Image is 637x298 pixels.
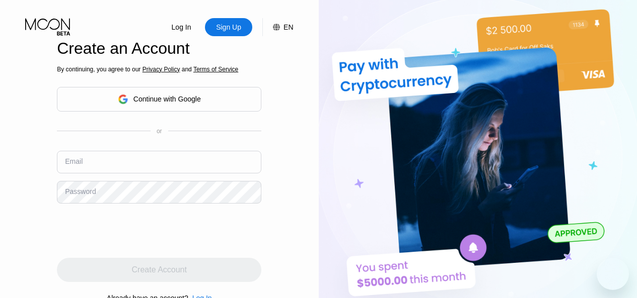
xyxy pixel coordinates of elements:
div: Sign Up [215,22,242,32]
span: and [180,66,193,73]
div: Log In [158,18,205,36]
span: Terms of Service [193,66,238,73]
div: By continuing, you agree to our [57,66,261,73]
span: Privacy Policy [143,66,180,73]
div: Continue with Google [57,87,261,112]
div: or [157,128,162,135]
div: Continue with Google [133,95,201,103]
div: EN [262,18,293,36]
div: Email [65,157,83,165]
div: Log In [171,22,192,32]
div: EN [284,23,293,31]
div: Create an Account [57,39,261,58]
iframe: reCAPTCHA [57,211,210,250]
iframe: Button to launch messaging window [597,258,629,290]
div: Password [65,187,96,195]
div: Sign Up [205,18,252,36]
